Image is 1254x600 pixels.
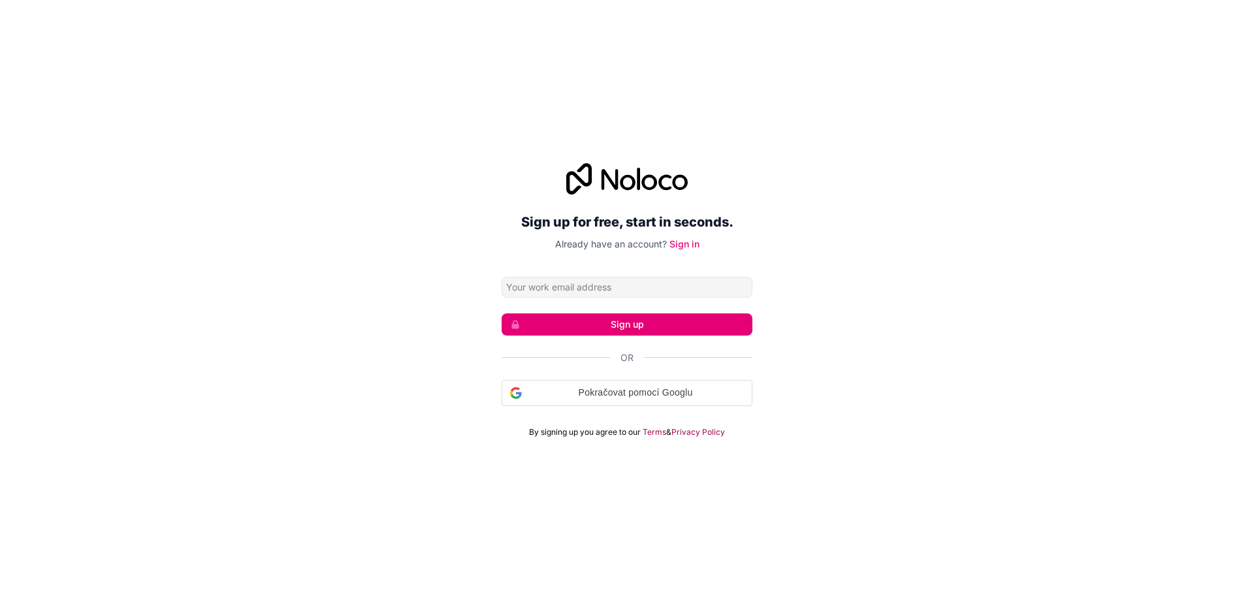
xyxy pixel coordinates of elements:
a: Terms [643,427,666,437]
div: Pokračovat pomocí Googlu [502,380,752,406]
span: By signing up you agree to our [529,427,641,437]
span: Or [620,351,634,364]
h2: Sign up for free, start in seconds. [502,210,752,234]
span: Pokračovat pomocí Googlu [527,386,744,400]
span: & [666,427,671,437]
a: Privacy Policy [671,427,725,437]
button: Sign up [502,313,752,336]
a: Sign in [669,238,699,249]
span: Already have an account? [555,238,667,249]
input: Email address [502,277,752,298]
